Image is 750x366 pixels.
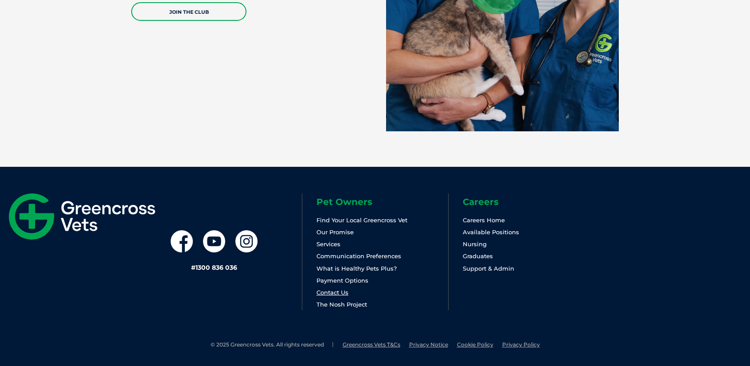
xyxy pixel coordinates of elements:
a: Greencross Vets T&Cs [343,341,400,348]
a: The Nosh Project [316,301,367,308]
a: What is Healthy Pets Plus? [316,265,397,272]
a: Our Promise [316,228,354,236]
a: Privacy Policy [502,341,540,348]
h6: Pet Owners [316,197,448,206]
a: Careers Home [463,216,505,224]
a: Cookie Policy [457,341,493,348]
span: # [191,264,195,272]
li: © 2025 Greencross Vets. All rights reserved [211,341,334,349]
a: Graduates [463,252,493,260]
a: Payment Options [316,277,368,284]
h6: Careers [463,197,594,206]
a: Services [316,240,340,248]
a: Contact Us [316,289,348,296]
a: Nursing [463,240,487,248]
a: #1300 836 036 [191,264,237,272]
a: Available Positions [463,228,519,236]
a: Communication Preferences [316,252,401,260]
a: Privacy Notice [409,341,448,348]
a: JOIN THE CLUB [131,2,246,21]
a: Find Your Local Greencross Vet [316,216,407,224]
a: Support & Admin [463,265,514,272]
